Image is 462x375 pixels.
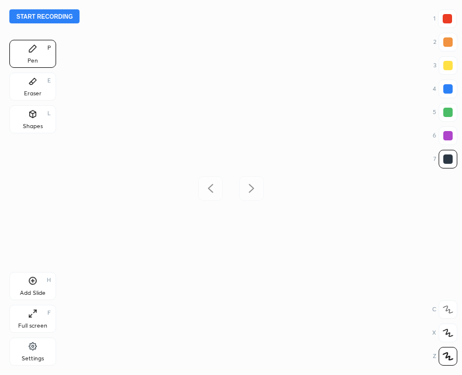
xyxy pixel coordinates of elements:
[433,9,457,28] div: 1
[433,80,457,98] div: 4
[433,126,457,145] div: 6
[9,9,80,23] button: Start recording
[23,123,43,129] div: Shapes
[47,277,51,283] div: H
[27,58,38,64] div: Pen
[433,347,457,366] div: Z
[18,323,47,329] div: Full screen
[433,33,457,51] div: 2
[47,78,51,84] div: E
[47,310,51,316] div: F
[433,103,457,122] div: 5
[22,356,44,362] div: Settings
[433,150,457,168] div: 7
[433,56,457,75] div: 3
[24,91,42,97] div: Eraser
[432,324,457,342] div: X
[432,300,457,319] div: C
[20,290,46,296] div: Add Slide
[47,45,51,51] div: P
[47,111,51,116] div: L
